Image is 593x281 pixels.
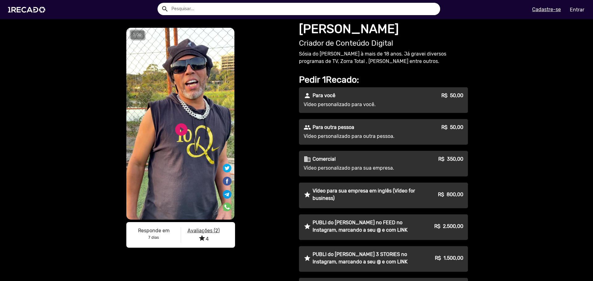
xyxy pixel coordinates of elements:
[187,228,220,233] u: Avaliações (2)
[131,227,176,234] p: Responde em
[222,176,232,186] img: Compartilhe no facebook
[441,124,463,131] p: R$ 50,00
[161,5,169,13] mat-icon: Example home icon
[148,235,159,240] b: 7 dias
[198,234,206,242] i: star
[299,22,468,36] h1: [PERSON_NAME]
[198,236,209,242] span: 4
[304,133,415,140] p: Vídeo personalizado para outra pessoa.
[223,189,231,195] i: Share on Telegram
[304,191,311,198] mat-icon: star
[223,165,231,171] i: Share on Twitter
[304,92,311,99] mat-icon: person
[304,164,415,172] p: Vídeo personalizado para sua empresa.
[299,74,468,85] h2: Pedir 1Recado:
[174,122,189,137] a: play_circle_filled
[304,254,311,262] mat-icon: star
[167,3,440,15] input: Pesquisar...
[313,187,415,202] p: Vídeo para sua empresa em inglês (Vídeo for business)
[159,3,170,14] button: Example home icon
[441,92,463,99] p: R$ 50,00
[313,155,336,163] p: Comercial
[126,28,234,220] video: S1RECADO vídeos dedicados para fãs e empresas
[223,190,231,199] img: Compartilhe no telegram
[434,223,463,230] p: R$ 2.500,00
[304,223,311,230] mat-icon: star
[223,203,231,211] img: Compartilhe no whatsapp
[438,155,463,163] p: R$ 350,00
[532,6,561,12] u: Cadastre-se
[223,202,231,208] i: Share on WhatsApp
[313,92,335,99] p: Para você
[304,101,415,108] p: Vídeo personalizado para você.
[566,4,588,15] a: Entrar
[438,191,463,198] p: R$ 800,00
[313,219,415,234] p: PUBLI do [PERSON_NAME] no FEED no Instagram, marcando a seu @ e com LINK
[313,124,354,131] p: Para outra pessoa
[299,50,468,65] p: Sósia do [PERSON_NAME] à mais de 18 anos. Já gravei diversos programas de TV, Zorra Total , [PERS...
[304,155,311,163] mat-icon: business
[223,164,231,172] img: Compartilhe no twitter
[313,251,415,266] p: PUBLI do [PERSON_NAME] 3 STORIES no Instagram, marcando a seu @ e com LINK
[222,176,232,182] i: Share on Facebook
[304,124,311,131] mat-icon: people
[435,254,463,262] p: R$ 1.500,00
[299,39,468,48] h2: Criador de Conteúdo Digital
